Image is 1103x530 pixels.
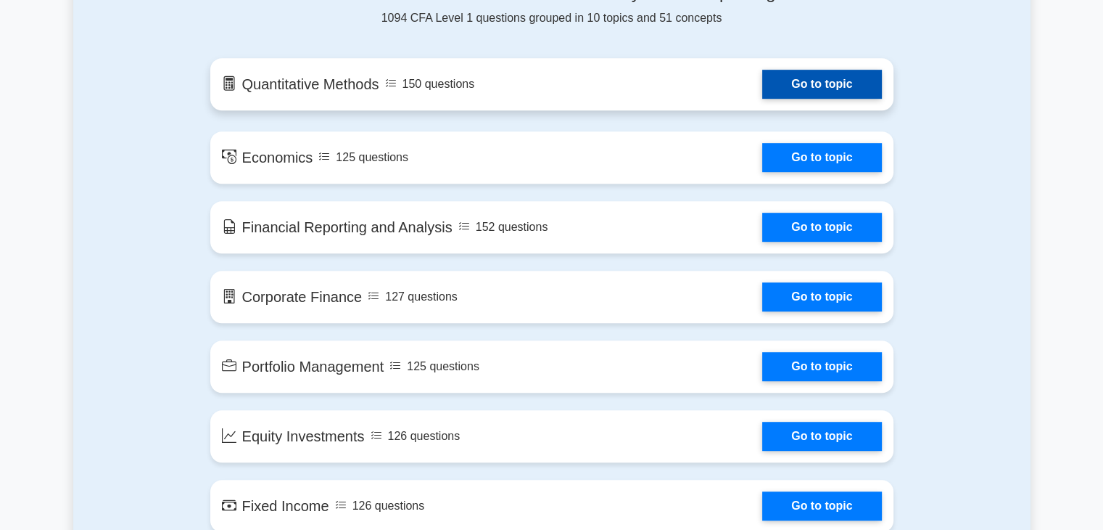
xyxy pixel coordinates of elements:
a: Go to topic [762,70,881,99]
a: Go to topic [762,352,881,381]
a: Go to topic [762,422,881,451]
a: Go to topic [762,143,881,172]
a: Go to topic [762,282,881,311]
a: Go to topic [762,213,881,242]
a: Go to topic [762,492,881,521]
